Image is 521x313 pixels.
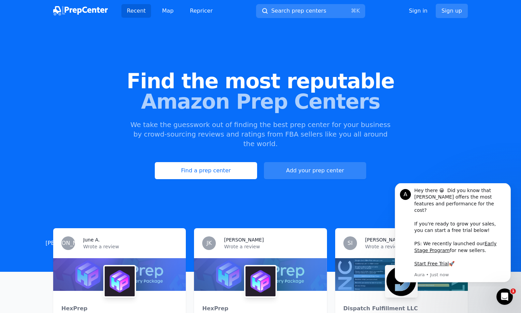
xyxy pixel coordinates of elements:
b: 🚀 [64,78,70,83]
p: Wrote a review [224,243,318,250]
p: Wrote a review [83,243,178,250]
span: Find the most reputable [11,71,510,91]
kbd: K [356,7,360,14]
iframe: Intercom notifications message [385,183,521,286]
div: Dispatch Fulfillment LLC [343,304,460,313]
button: Search prep centers⌘K [256,4,365,18]
a: Recent [121,4,151,18]
a: Add your prep center [264,162,366,179]
span: Amazon Prep Centers [11,91,510,112]
p: Wrote a review [365,243,460,250]
div: Message content [30,4,121,88]
iframe: Intercom live chat [496,288,513,305]
h3: June A. [83,236,100,243]
div: Profile image for Aura [15,6,26,17]
span: JK [207,240,212,246]
span: SI [347,240,353,246]
a: Map [157,4,179,18]
a: Sign in [409,7,428,15]
kbd: ⌘ [351,7,356,14]
p: Message from Aura, sent Just now [30,89,121,95]
a: Start Free Trial [30,78,64,83]
a: Find a prep center [155,162,257,179]
p: We take the guesswork out of finding the best prep center for your business by crowd-sourcing rev... [130,120,391,148]
div: HexPrep [202,304,318,313]
div: HexPrep [61,304,178,313]
img: PrepCenter [53,6,108,16]
span: 1 [510,288,516,294]
img: HexPrep [105,266,135,296]
h3: [PERSON_NAME] [224,236,264,243]
span: [PERSON_NAME] [46,240,91,246]
div: Hey there 😀 Did you know that [PERSON_NAME] offers the most features and performance for the cost... [30,4,121,84]
img: HexPrep [245,266,276,296]
h3: [PERSON_NAME] [365,236,405,243]
a: Sign up [436,4,468,18]
span: Search prep centers [271,7,326,15]
a: Repricer [184,4,218,18]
